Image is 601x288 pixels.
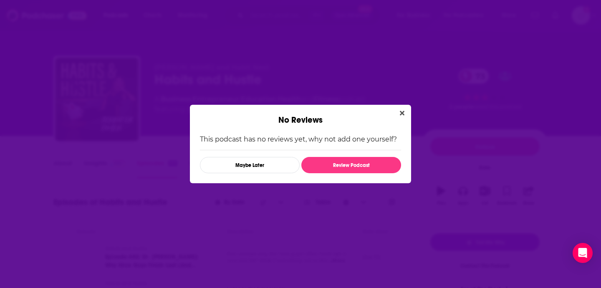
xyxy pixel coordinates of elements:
button: Review Podcast [301,157,401,173]
div: Open Intercom Messenger [573,243,593,263]
button: Maybe Later [200,157,300,173]
p: This podcast has no reviews yet, why not add one yourself? [200,135,401,143]
button: Close [396,108,408,119]
div: No Reviews [190,105,411,125]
